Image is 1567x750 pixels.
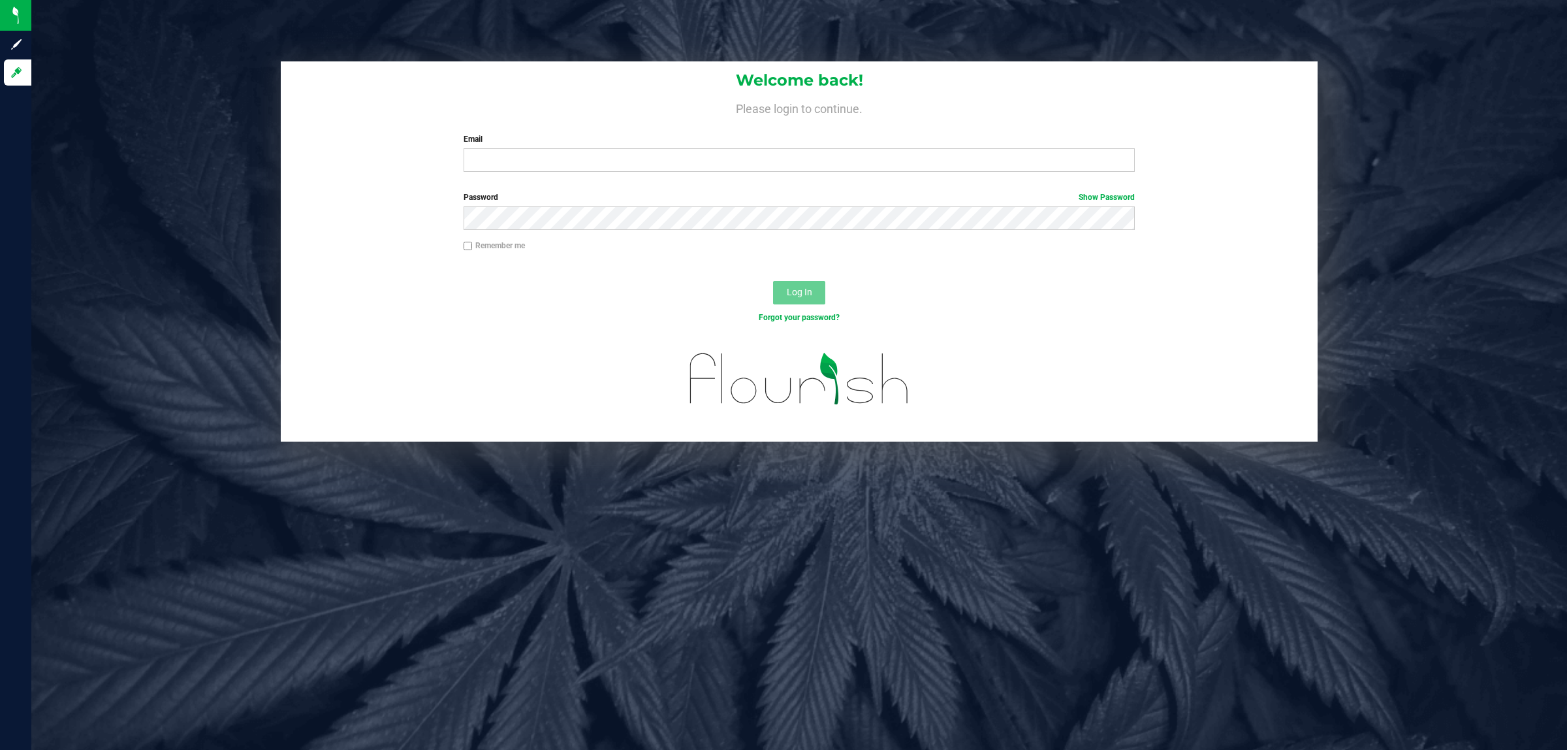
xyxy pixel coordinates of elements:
button: Log In [773,281,825,304]
a: Forgot your password? [759,313,840,322]
h4: Please login to continue. [281,99,1318,115]
a: Show Password [1079,193,1135,202]
label: Email [464,133,1135,145]
span: Password [464,193,498,202]
inline-svg: Log in [10,66,23,79]
img: flourish_logo.svg [670,337,929,421]
label: Remember me [464,240,525,252]
h1: Welcome back! [281,72,1318,89]
input: Remember me [464,242,473,251]
span: Log In [787,287,812,297]
inline-svg: Sign up [10,38,23,51]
